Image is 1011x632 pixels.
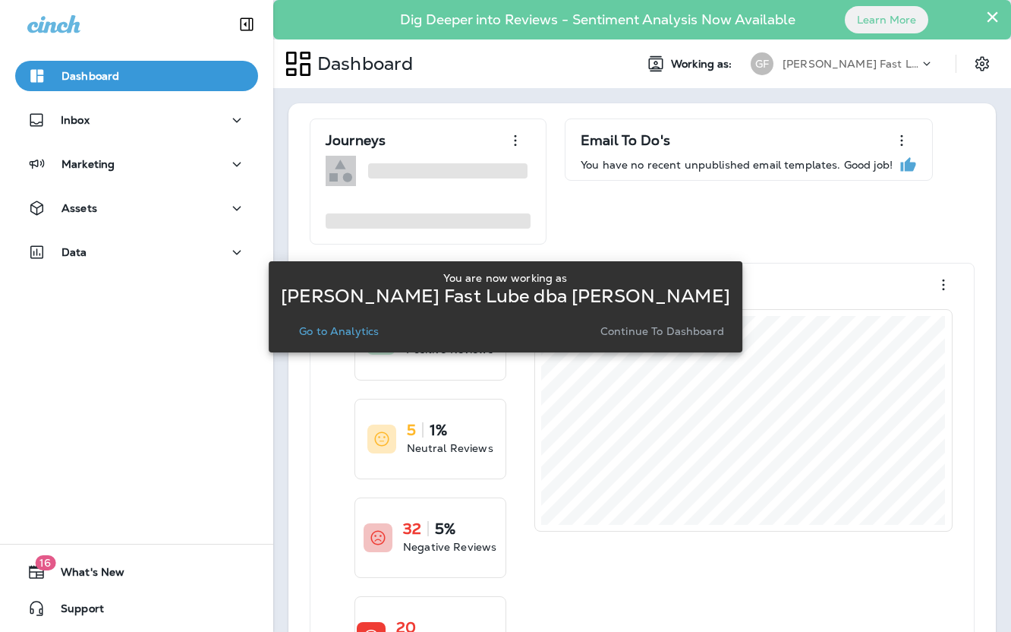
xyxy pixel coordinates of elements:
[15,105,258,135] button: Inbox
[281,290,730,302] p: [PERSON_NAME] Fast Lube dba [PERSON_NAME]
[61,114,90,126] p: Inbox
[985,5,1000,29] button: Close
[15,149,258,179] button: Marketing
[61,70,119,82] p: Dashboard
[968,50,996,77] button: Settings
[751,52,773,75] div: GF
[35,555,55,570] span: 16
[15,557,258,587] button: 16What's New
[61,246,87,258] p: Data
[845,6,928,33] button: Learn More
[600,325,724,337] p: Continue to Dashboard
[594,321,730,342] button: Continue to Dashboard
[61,202,97,214] p: Assets
[783,58,919,70] p: [PERSON_NAME] Fast Lube dba [PERSON_NAME]
[15,61,258,91] button: Dashboard
[443,272,567,284] p: You are now working as
[293,321,385,342] button: Go to Analytics
[15,593,258,624] button: Support
[15,193,258,223] button: Assets
[225,9,268,39] button: Collapse Sidebar
[15,237,258,267] button: Data
[299,325,379,337] p: Go to Analytics
[46,566,124,584] span: What's New
[61,158,115,170] p: Marketing
[46,602,104,621] span: Support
